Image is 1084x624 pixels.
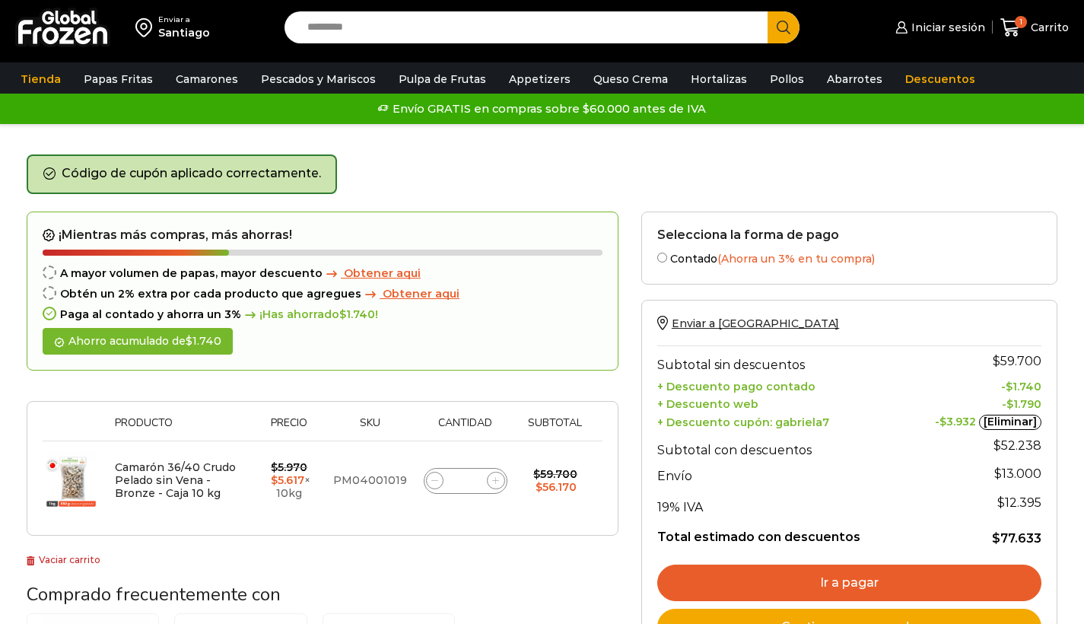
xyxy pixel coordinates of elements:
span: Iniciar sesión [908,20,985,35]
span: $ [536,480,542,494]
th: Total estimado con descuentos [657,517,913,546]
bdi: 59.700 [993,354,1041,368]
div: Paga al contado y ahorra un 3% [43,308,602,321]
a: Obtener aqui [323,267,421,280]
bdi: 5.970 [271,460,307,474]
th: + Descuento pago contado [657,376,913,393]
span: Comprado frecuentemente con [27,582,281,606]
bdi: 56.170 [536,480,577,494]
span: $ [271,473,278,487]
span: ¡Has ahorrado ! [241,308,378,321]
a: Appetizers [501,65,578,94]
bdi: 1.740 [1006,380,1041,393]
a: Papas Fritas [76,65,161,94]
th: Sku [326,417,415,441]
span: $ [939,415,946,428]
div: Enviar a [158,14,210,25]
span: $ [997,495,1005,510]
a: Obtener aqui [361,288,459,301]
span: $ [533,467,540,481]
th: Subtotal [516,417,595,441]
th: Subtotal sin descuentos [657,345,913,376]
span: (Ahorra un 3% en tu compra) [717,252,875,266]
div: A mayor volumen de papas, mayor descuento [43,267,602,280]
th: + Descuento cupón: gabriela7 [657,411,913,431]
td: - [913,376,1041,393]
span: $ [339,307,346,321]
a: Pescados y Mariscos [253,65,383,94]
span: Obtener aqui [344,266,421,280]
a: Camarón 36/40 Crudo Pelado sin Vena - Bronze - Caja 10 kg [115,460,236,500]
div: Obtén un 2% extra por cada producto que agregues [43,288,602,301]
h2: Selecciona la forma de pago [657,228,1041,242]
th: 19% IVA [657,487,913,517]
th: Envío [657,461,913,488]
th: Producto [107,417,253,441]
bdi: 13.000 [994,466,1041,481]
span: $ [1006,380,1012,393]
span: $ [993,354,1000,368]
a: Iniciar sesión [892,12,984,43]
th: Precio [253,417,326,441]
input: Product quantity [455,470,476,492]
a: Camarones [168,65,246,94]
a: Ir a pagar [657,565,1041,601]
td: × 10kg [253,441,326,521]
h2: ¡Mientras más compras, más ahorras! [43,228,602,243]
a: Tienda [13,65,68,94]
th: Cantidad [415,417,515,441]
td: - [913,411,1041,431]
button: Search button [768,11,799,43]
span: 12.395 [997,495,1041,510]
td: - [913,393,1041,411]
a: 1 Carrito [1000,10,1069,46]
span: $ [186,334,192,348]
span: 1 [1015,16,1027,28]
a: Pulpa de Frutas [391,65,494,94]
span: Obtener aqui [383,287,459,301]
a: Descuentos [898,65,983,94]
span: 3.932 [939,415,976,428]
bdi: 59.700 [533,467,577,481]
div: Código de cupón aplicado correctamente. [27,154,337,194]
bdi: 1.740 [186,334,221,348]
bdi: 77.633 [992,531,1041,546]
a: Abarrotes [819,65,890,94]
span: $ [993,438,1001,453]
span: Carrito [1027,20,1069,35]
th: Subtotal con descuentos [657,431,913,461]
label: Contado [657,250,1041,266]
img: address-field-icon.svg [135,14,158,40]
span: $ [992,531,1000,546]
bdi: 5.617 [271,473,304,487]
a: Queso Crema [586,65,676,94]
input: Contado(Ahorra un 3% en tu compra) [657,253,667,263]
th: + Descuento web [657,393,913,411]
a: Enviar a [GEOGRAPHIC_DATA] [657,317,839,330]
bdi: 1.740 [339,307,375,321]
span: $ [271,460,278,474]
div: Santiago [158,25,210,40]
a: [Eliminar] [979,415,1041,430]
span: Enviar a [GEOGRAPHIC_DATA] [672,317,839,330]
bdi: 1.790 [1006,397,1041,411]
td: PM04001019 [326,441,415,521]
bdi: 52.238 [993,438,1041,453]
span: $ [994,466,1002,481]
a: Vaciar carrito [27,554,100,565]
a: Hortalizas [683,65,755,94]
div: Ahorro acumulado de [43,328,233,355]
a: Pollos [762,65,812,94]
span: $ [1006,397,1013,411]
